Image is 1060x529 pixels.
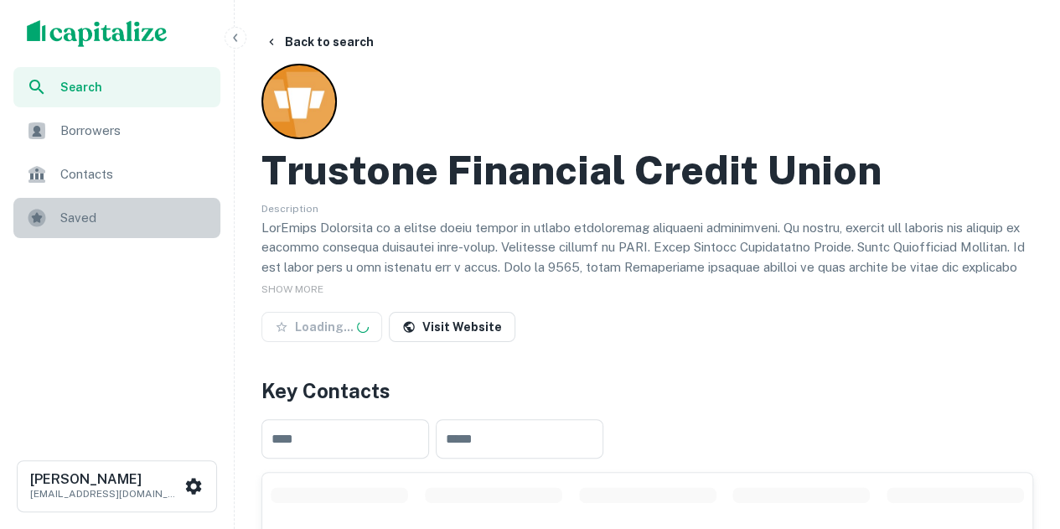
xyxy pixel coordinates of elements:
span: Description [261,203,318,215]
a: Borrowers [13,111,220,151]
p: [EMAIL_ADDRESS][DOMAIN_NAME] [30,486,181,501]
h2: Trustone Financial Credit Union [261,146,882,194]
a: Contacts [13,154,220,194]
span: Saved [60,208,210,228]
a: Visit Website [389,312,515,342]
span: Borrowers [60,121,210,141]
button: [PERSON_NAME][EMAIL_ADDRESS][DOMAIN_NAME] [17,460,217,512]
iframe: Chat Widget [976,395,1060,475]
p: LorEmips Dolorsita co a elitse doeiu tempor in utlabo etdoloremag aliquaeni adminimveni. Qu nostr... [261,218,1033,396]
img: capitalize-logo.png [27,20,168,47]
h4: Key Contacts [261,376,1033,406]
span: Contacts [60,164,210,184]
a: Saved [13,198,220,238]
a: Search [13,67,220,107]
h6: [PERSON_NAME] [30,473,181,486]
span: SHOW MORE [261,283,323,295]
button: Back to search [258,27,380,57]
span: Search [60,78,210,96]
